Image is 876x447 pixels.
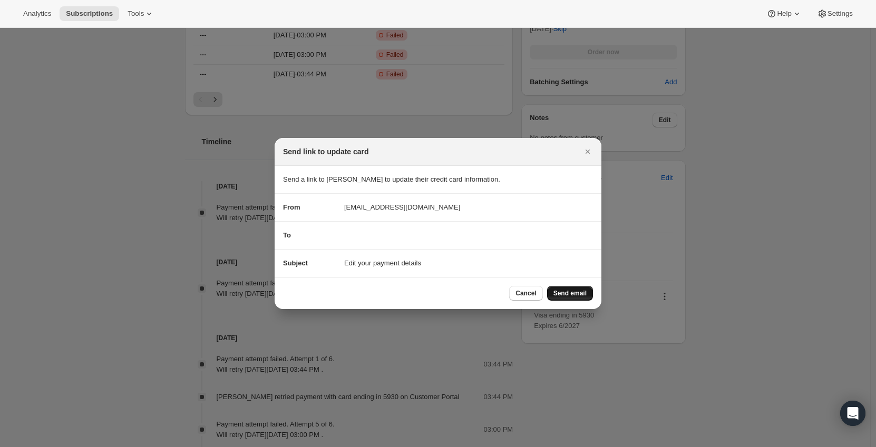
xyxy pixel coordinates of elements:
button: Subscriptions [60,6,119,21]
h2: Send link to update card [283,146,369,157]
span: From [283,203,300,211]
span: Send email [553,289,587,297]
span: Subscriptions [66,9,113,18]
span: Tools [128,9,144,18]
button: Settings [811,6,859,21]
span: Edit your payment details [344,258,421,269]
span: Subject [283,259,308,267]
span: Settings [828,9,853,18]
button: Close [580,144,595,159]
div: Open Intercom Messenger [840,401,865,426]
span: Analytics [23,9,51,18]
span: Help [777,9,791,18]
button: Help [760,6,808,21]
span: [EMAIL_ADDRESS][DOMAIN_NAME] [344,202,460,213]
span: To [283,231,291,239]
button: Tools [121,6,161,21]
span: Cancel [515,289,536,297]
p: Send a link to [PERSON_NAME] to update their credit card information. [283,174,593,185]
button: Cancel [509,286,542,301]
button: Analytics [17,6,57,21]
button: Send email [547,286,593,301]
